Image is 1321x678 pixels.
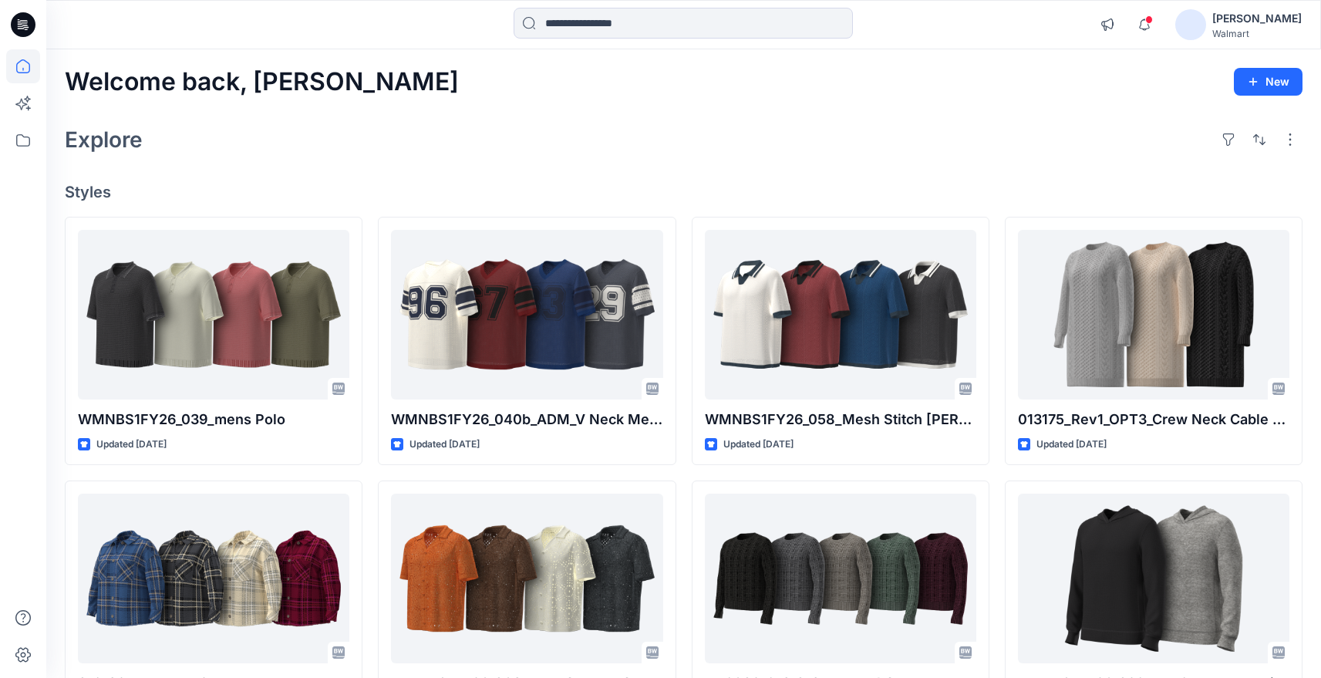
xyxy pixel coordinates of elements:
[1036,437,1107,453] p: Updated [DATE]
[1018,494,1289,663] a: WMFAS1FY26_028_REV3_ADM_Hoodie Sweater
[65,68,459,96] h2: Welcome back, [PERSON_NAME]
[65,183,1302,201] h4: Styles
[391,494,662,663] a: WMNBS1FY26_069_Faux Crochet Camp Collar
[1018,409,1289,430] p: 013175_Rev1_OPT3_Crew Neck Cable Dress
[391,230,662,400] a: WMNBS1FY26_040b_ADM_V Neck Mesh Boxy Tee
[705,409,976,430] p: WMNBS1FY26_058_Mesh Stitch [PERSON_NAME] Sweater
[723,437,794,453] p: Updated [DATE]
[705,230,976,400] a: WMNBS1FY26_058_Mesh Stitch Johnny Collar Sweater
[78,409,349,430] p: WMNBS1FY26_039_mens Polo
[705,494,976,663] a: NB36021819_019_Thermal Crew Neck
[1212,28,1302,39] div: Walmart
[78,230,349,400] a: WMNBS1FY26_039_mens Polo
[391,409,662,430] p: WMNBS1FY26_040b_ADM_V Neck Mesh Boxy Tee
[78,494,349,663] a: 013192_ADM_REV2_Button Front Faux Shearling Shacket(2)
[1212,9,1302,28] div: [PERSON_NAME]
[96,437,167,453] p: Updated [DATE]
[65,127,143,152] h2: Explore
[409,437,480,453] p: Updated [DATE]
[1175,9,1206,40] img: avatar
[1018,230,1289,400] a: 013175_Rev1_OPT3_Crew Neck Cable Dress
[1234,68,1302,96] button: New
